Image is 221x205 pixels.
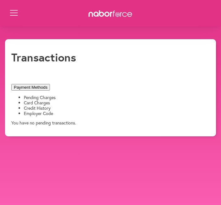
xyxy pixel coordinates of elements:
li: Pending Charges [24,95,210,100]
h1: Transactions [11,50,210,64]
li: Card Charges [24,100,210,106]
button: Payment Methods [11,84,50,91]
li: Employer Code [24,111,210,116]
p: You have no pending transactions. [11,120,210,126]
a: Payment Methods [11,84,50,90]
li: Credit History [24,106,210,111]
button: Open Menu [10,10,18,17]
